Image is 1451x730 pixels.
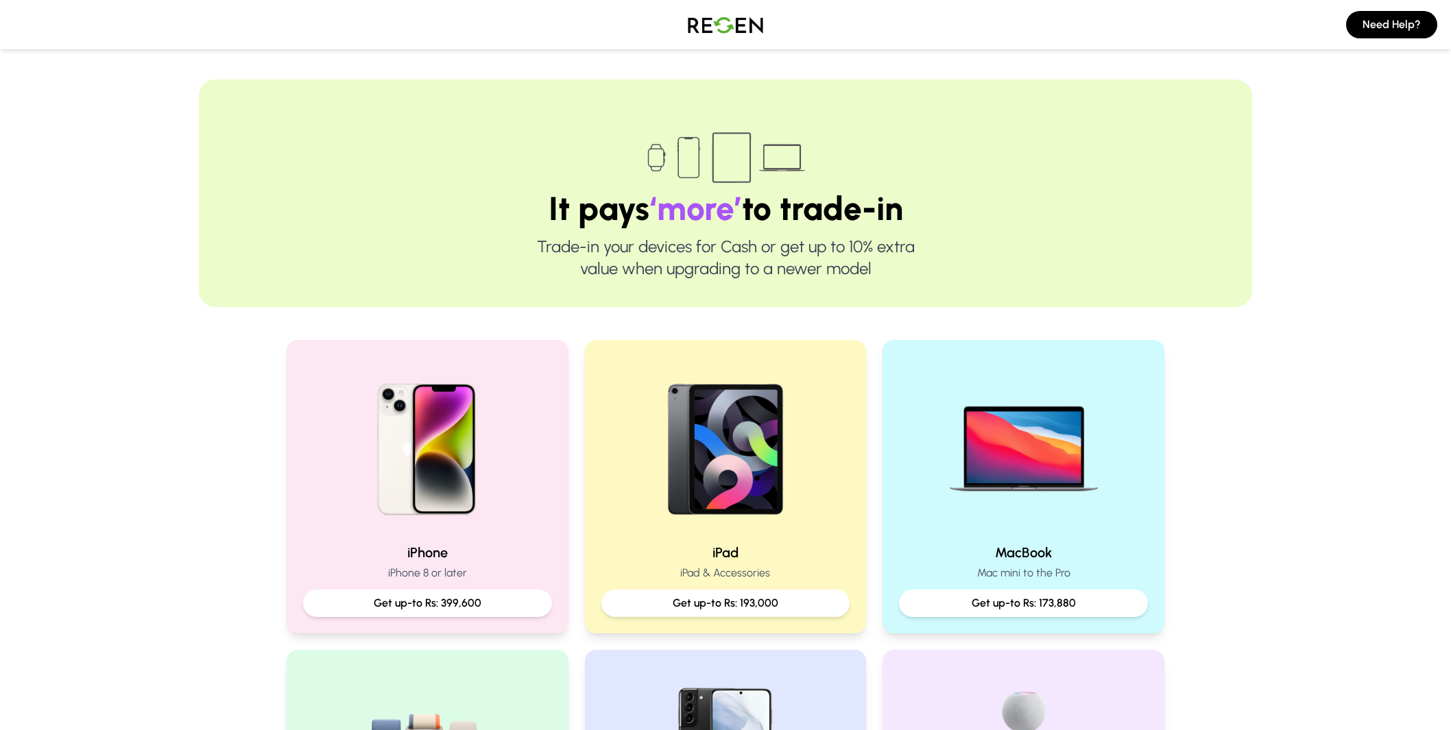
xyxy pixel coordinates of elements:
p: iPad & Accessories [601,565,850,581]
p: Get up-to Rs: 193,000 [612,595,839,611]
p: Get up-to Rs: 173,880 [910,595,1137,611]
img: iPhone [339,356,515,532]
p: Mac mini to the Pro [899,565,1148,581]
p: iPhone 8 or later [303,565,552,581]
p: Get up-to Rs: 399,600 [314,595,541,611]
span: ‘more’ [649,188,742,228]
button: Need Help? [1346,11,1437,38]
img: Logo [677,5,774,44]
img: MacBook [936,356,1112,532]
h2: iPad [601,543,850,562]
h2: iPhone [303,543,552,562]
img: iPad [638,356,813,532]
p: Trade-in your devices for Cash or get up to 10% extra value when upgrading to a newer model [243,236,1208,280]
h2: MacBook [899,543,1148,562]
h1: It pays to trade-in [243,192,1208,225]
img: Trade-in devices [640,123,811,192]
